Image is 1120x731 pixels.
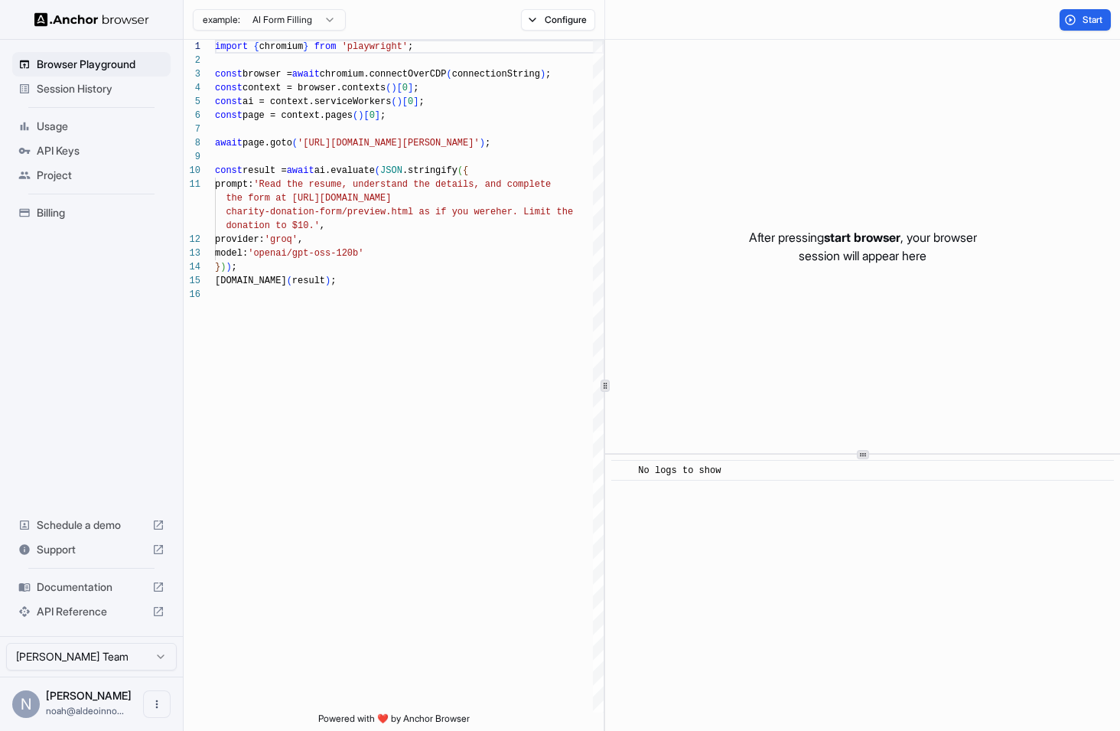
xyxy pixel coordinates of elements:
[12,537,171,562] div: Support
[37,579,146,595] span: Documentation
[215,262,220,272] span: }
[375,110,380,121] span: ]
[358,110,363,121] span: )
[330,276,336,286] span: ;
[215,179,253,190] span: prompt:
[232,262,237,272] span: ;
[380,165,402,176] span: JSON
[12,599,171,624] div: API Reference
[12,52,171,77] div: Browser Playground
[37,168,164,183] span: Project
[1060,9,1111,31] button: Start
[37,143,164,158] span: API Keys
[215,248,248,259] span: model:
[452,69,540,80] span: connectionString
[215,41,248,52] span: import
[824,230,900,245] span: start browser
[37,119,164,134] span: Usage
[303,41,308,52] span: }
[226,193,391,204] span: the form at [URL][DOMAIN_NAME]
[638,465,721,476] span: No logs to show
[318,713,470,731] span: Powered with ❤️ by Anchor Browser
[292,276,325,286] span: result
[446,69,451,80] span: (
[408,96,413,107] span: 0
[34,12,149,27] img: Anchor Logo
[413,96,418,107] span: ]
[397,83,402,93] span: [
[184,95,200,109] div: 5
[413,83,418,93] span: ;
[540,69,545,80] span: )
[184,150,200,164] div: 9
[545,69,551,80] span: ;
[325,276,330,286] span: )
[287,165,314,176] span: await
[496,207,573,217] span: her. Limit the
[259,41,304,52] span: chromium
[320,220,325,231] span: ,
[12,139,171,163] div: API Keys
[184,109,200,122] div: 6
[314,165,375,176] span: ai.evaluate
[226,207,496,217] span: charity-donation-form/preview.html as if you were
[184,288,200,302] div: 16
[248,248,363,259] span: 'openai/gpt-oss-120b'
[463,165,468,176] span: {
[12,575,171,599] div: Documentation
[37,205,164,220] span: Billing
[391,83,396,93] span: )
[391,96,396,107] span: (
[363,110,369,121] span: [
[298,234,303,245] span: ,
[402,96,408,107] span: [
[342,41,408,52] span: 'playwright'
[380,110,386,121] span: ;
[253,179,529,190] span: 'Read the resume, understand the details, and comp
[184,122,200,136] div: 7
[215,165,243,176] span: const
[37,517,146,533] span: Schedule a demo
[320,69,447,80] span: chromium.connectOverCDP
[375,165,380,176] span: (
[215,83,243,93] span: const
[749,228,977,265] p: After pressing , your browser session will appear here
[12,513,171,537] div: Schedule a demo
[143,690,171,718] button: Open menu
[46,689,132,702] span: Noah Youngs
[243,96,391,107] span: ai = context.serviceWorkers
[184,178,200,191] div: 11
[46,705,124,716] span: noah@aldeoinnovations.com
[220,262,226,272] span: )
[184,274,200,288] div: 15
[298,138,480,148] span: '[URL][DOMAIN_NAME][PERSON_NAME]'
[253,41,259,52] span: {
[12,201,171,225] div: Billing
[226,220,319,231] span: donation to $10.'
[12,114,171,139] div: Usage
[184,54,200,67] div: 2
[619,463,627,478] span: ​
[529,179,551,190] span: lete
[485,138,490,148] span: ;
[184,136,200,150] div: 8
[243,83,386,93] span: context = browser.contexts
[265,234,298,245] span: 'groq'
[480,138,485,148] span: )
[215,276,287,286] span: [DOMAIN_NAME]
[397,96,402,107] span: )
[184,40,200,54] div: 1
[457,165,463,176] span: (
[243,110,353,121] span: page = context.pages
[226,262,231,272] span: )
[184,260,200,274] div: 14
[353,110,358,121] span: (
[292,69,320,80] span: await
[184,233,200,246] div: 12
[243,138,292,148] span: page.goto
[386,83,391,93] span: (
[402,83,408,93] span: 0
[37,542,146,557] span: Support
[215,69,243,80] span: const
[184,67,200,81] div: 3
